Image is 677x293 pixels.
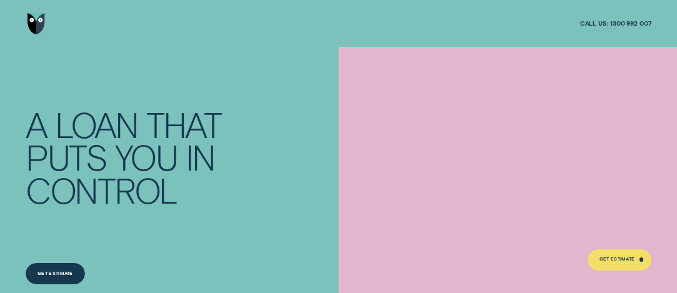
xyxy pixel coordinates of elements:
a: Get Estimate [26,263,84,284]
a: Get Estimate [588,249,651,271]
h4: A LOAN THAT PUTS YOU IN CONTROL [26,108,229,206]
a: Call us:1300 992 007 [580,19,651,27]
span: 1300 992 007 [610,19,651,27]
span: Call us: [580,19,608,27]
img: Wisr [28,13,45,34]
